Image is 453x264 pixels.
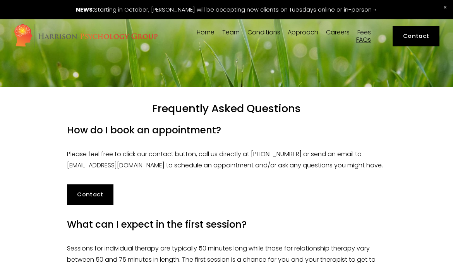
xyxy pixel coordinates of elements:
span: Team [222,29,240,36]
a: folder dropdown [288,29,318,36]
span: Conditions [247,29,280,36]
a: Contact [67,184,114,205]
a: folder dropdown [222,29,240,36]
a: Home [197,29,214,36]
a: Contact [393,26,439,46]
h4: What can I expect in the first session? [67,218,386,231]
img: Harrison Psychology Group [14,24,158,49]
span: Approach [288,29,318,36]
h4: How do I book an appointment? [67,124,386,136]
a: folder dropdown [247,29,280,36]
a: Careers [326,29,350,36]
a: FAQs [356,36,371,44]
h1: Frequently Asked Questions [67,102,386,115]
a: Fees [357,29,371,36]
p: Please feel free to click our contact button, call us directly at [PHONE_NUMBER] or send an email... [67,149,386,171]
